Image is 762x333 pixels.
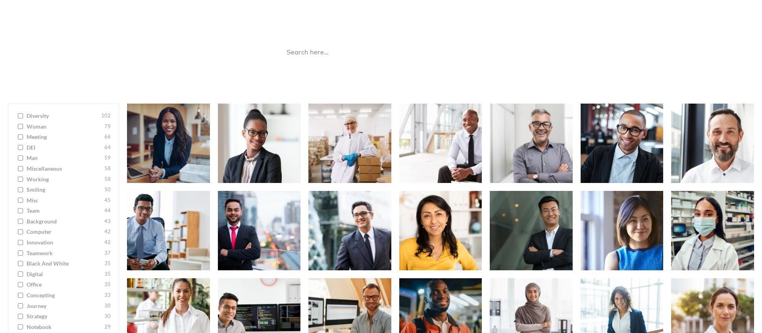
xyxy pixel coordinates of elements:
span: 79 [104,123,111,131]
span: 43 [104,218,111,225]
span: team [27,207,102,215]
span: misc [27,196,102,204]
input: digital 35 [18,271,23,277]
span: meeting [27,133,102,141]
span: 29 [104,323,111,331]
input: meeting 66 [18,134,23,140]
a: Ask a Question/Provide Feedback [335,71,427,79]
span: 35 [104,270,111,278]
span: man [27,154,102,162]
p: Best reusable photos in one place [274,26,488,35]
span: 42 [104,239,111,246]
span: background [27,218,102,225]
span: teamwork [27,249,102,257]
span: computer [27,228,102,236]
input: background 43 [18,219,23,224]
span: DEI [27,144,102,152]
span: miscellaneous [27,165,102,173]
span: 42 [104,228,111,236]
input: office 35 [18,282,23,287]
span: journey [27,302,102,310]
span: 37 [104,249,111,257]
input: teamwork 37 [18,250,23,256]
h1: Image Gallery [274,8,488,26]
input: journey 30 [18,303,23,309]
input: diversity 102 [18,113,23,119]
span: 30 [104,312,111,320]
input: miscellaneous 58 [18,166,23,171]
span: concepting [27,291,102,299]
span: 58 [104,165,111,173]
span: 59 [104,154,111,162]
span: 33 [104,291,111,299]
span: 44 [104,207,111,215]
span: smiling [27,186,102,194]
span: 35 [104,281,111,289]
input: working 58 [18,177,23,182]
input: strategy 30 [18,314,23,319]
input: man 59 [18,155,23,161]
input: misc 45 [18,198,23,203]
span: diversity [27,112,99,120]
span: working [27,175,102,183]
input: computer 42 [18,229,23,235]
input: innovation 42 [18,240,23,245]
span: innovation [27,239,102,246]
input: smiling 50 [18,187,23,192]
input: Search here… [282,42,480,63]
span: Black and White [27,260,102,268]
input: Black and White 35 [18,261,23,266]
span: office [27,281,102,289]
span: 66 [104,133,111,141]
span: 58 [104,175,111,183]
span: 50 [104,186,111,194]
input: DEI 64 [18,145,23,150]
span: strategy [27,312,102,320]
input: concepting 33 [18,293,23,298]
span: woman [27,123,102,131]
span: 35 [104,260,111,268]
input: woman 79 [18,124,23,129]
input: notebook 29 [18,324,23,330]
span: 102 [101,112,111,120]
span: notebook [27,323,102,331]
span: digital [27,270,102,278]
span: 45 [104,196,111,204]
span: 30 [104,302,111,310]
input: team 44 [18,208,23,214]
span: 64 [104,144,111,152]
